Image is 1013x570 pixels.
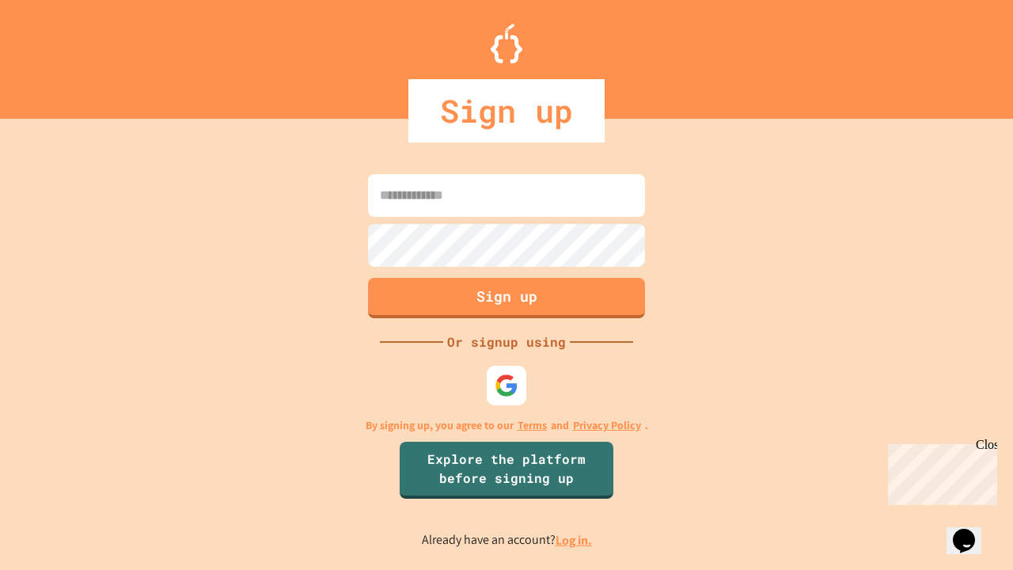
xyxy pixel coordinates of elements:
[947,507,997,554] iframe: chat widget
[443,332,570,351] div: Or signup using
[491,24,522,63] img: Logo.svg
[882,438,997,505] iframe: chat widget
[422,530,592,550] p: Already have an account?
[408,79,605,142] div: Sign up
[518,417,547,434] a: Terms
[6,6,109,101] div: Chat with us now!Close
[368,278,645,318] button: Sign up
[556,532,592,549] a: Log in.
[366,417,648,434] p: By signing up, you agree to our and .
[400,442,613,499] a: Explore the platform before signing up
[495,374,518,397] img: google-icon.svg
[573,417,641,434] a: Privacy Policy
